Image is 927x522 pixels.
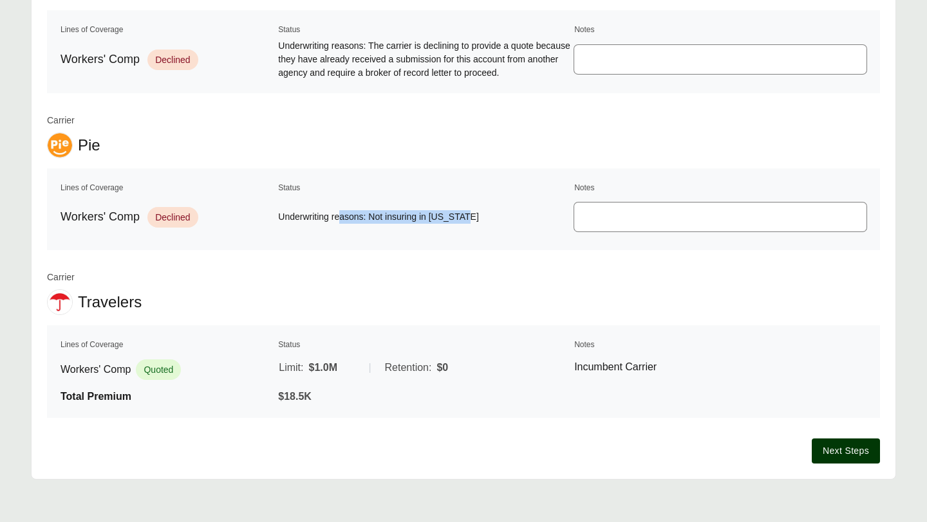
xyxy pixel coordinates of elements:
span: $18.5K [278,391,312,402]
th: Notes [574,181,867,194]
span: Total Premium [61,391,131,402]
span: Underwriting reasons: Not insuring in [US_STATE] [278,210,570,224]
span: Declined [147,207,198,228]
span: Underwriting reasons: The carrier is declining to provide a quote because they have already recei... [278,39,570,80]
span: Retention: [385,360,432,375]
th: Notes [574,338,867,351]
img: Travelers [48,290,72,314]
span: Carrier [47,271,142,284]
span: Workers' Comp [61,362,131,377]
th: Lines of Coverage [60,23,275,36]
th: Status [277,338,571,351]
span: $0 [436,360,448,375]
span: Travelers [78,292,142,312]
button: Next Steps [812,438,880,464]
p: Incumbent Carrier [574,359,866,375]
span: Limit: [279,360,303,375]
th: Status [277,181,571,194]
th: Status [277,23,571,36]
span: Carrier [47,114,100,127]
span: Workers' Comp [61,208,140,226]
th: Notes [574,23,867,36]
span: Next Steps [823,444,869,458]
th: Lines of Coverage [60,181,275,194]
span: Quoted [136,359,181,380]
img: Pie [48,133,72,157]
span: Pie [78,136,100,155]
span: Declined [147,50,198,70]
span: Workers' Comp [61,51,140,68]
span: $1.0M [309,360,337,375]
th: Lines of Coverage [60,338,275,351]
span: | [369,362,371,373]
